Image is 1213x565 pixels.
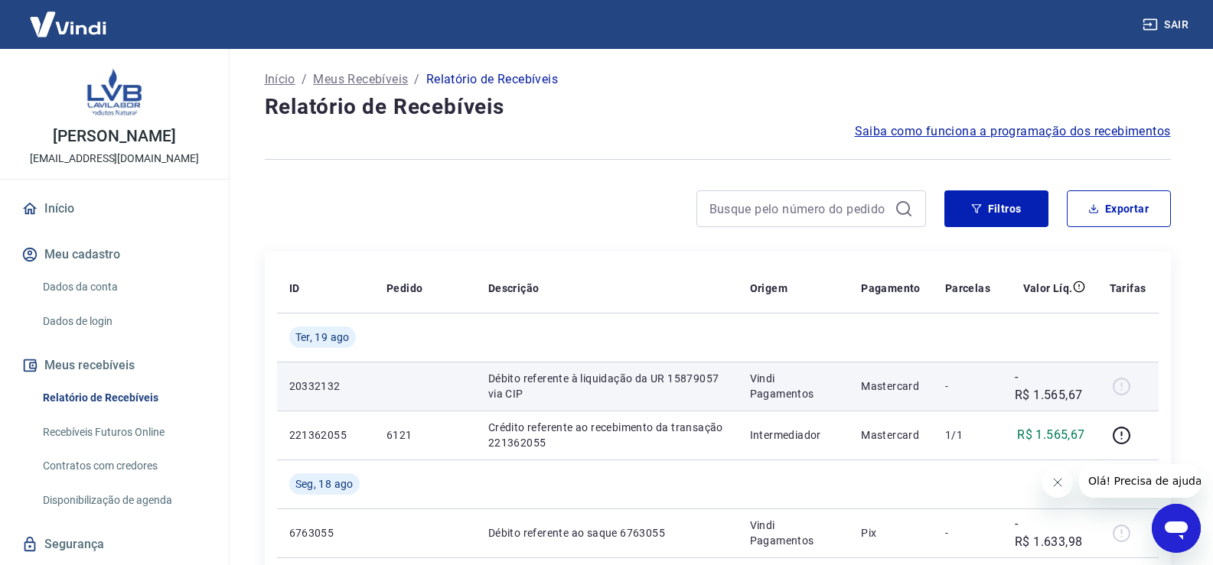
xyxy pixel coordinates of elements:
a: Relatório de Recebíveis [37,382,210,414]
p: -R$ 1.565,67 [1015,368,1085,404]
span: Olá! Precisa de ajuda? [9,11,129,23]
p: [EMAIL_ADDRESS][DOMAIN_NAME] [30,151,199,167]
p: Origem [750,281,787,296]
a: Segurança [18,528,210,561]
p: Tarifas [1110,281,1146,296]
a: Meus Recebíveis [313,70,408,89]
p: 6763055 [289,525,362,541]
p: Valor Líq. [1023,281,1073,296]
p: Pedido [386,281,422,296]
p: Pix [861,525,921,541]
h4: Relatório de Recebíveis [265,92,1171,122]
button: Exportar [1067,190,1171,227]
a: Início [265,70,295,89]
span: Ter, 19 ago [295,330,350,345]
button: Meus recebíveis [18,349,210,382]
button: Sair [1140,11,1195,39]
p: 6121 [386,427,464,443]
p: / [414,70,419,89]
a: Dados de login [37,306,210,337]
iframe: Fechar mensagem [1042,467,1073,498]
a: Dados da conta [37,271,210,303]
p: Mastercard [861,378,921,394]
img: f59112a5-54ef-4c52-81d5-7611f2965714.jpeg [84,61,145,122]
p: 20332132 [289,378,362,394]
p: Mastercard [861,427,921,443]
p: Parcelas [945,281,990,296]
p: R$ 1.565,67 [1017,426,1084,444]
p: / [302,70,307,89]
p: Relatório de Recebíveis [426,70,558,89]
img: Vindi [18,1,118,47]
p: 221362055 [289,427,362,443]
p: Vindi Pagamentos [750,518,837,548]
input: Busque pelo número do pedido [709,197,889,220]
p: [PERSON_NAME] [53,128,175,144]
p: Pagamento [861,281,921,296]
a: Disponibilização de agenda [37,485,210,516]
button: Filtros [944,190,1048,227]
p: -R$ 1.633,98 [1015,515,1085,551]
p: Crédito referente ao recebimento da transação 221362055 [488,420,726,450]
a: Contratos com credores [37,450,210,482]
p: Intermediador [750,427,837,443]
span: Seg, 18 ago [295,476,354,492]
a: Saiba como funciona a programação dos recebimentos [855,122,1171,141]
iframe: Mensagem da empresa [1079,464,1201,498]
iframe: Botão para abrir a janela de mensagens [1152,504,1201,553]
p: Vindi Pagamentos [750,371,837,401]
button: Meu cadastro [18,238,210,271]
p: ID [289,281,300,296]
p: - [945,378,990,394]
p: - [945,525,990,541]
p: 1/1 [945,427,990,443]
p: Débito referente ao saque 6763055 [488,525,726,541]
p: Descrição [488,281,540,296]
p: Débito referente à liquidação da UR 15879057 via CIP [488,371,726,401]
a: Recebíveis Futuros Online [37,417,210,448]
a: Início [18,192,210,226]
